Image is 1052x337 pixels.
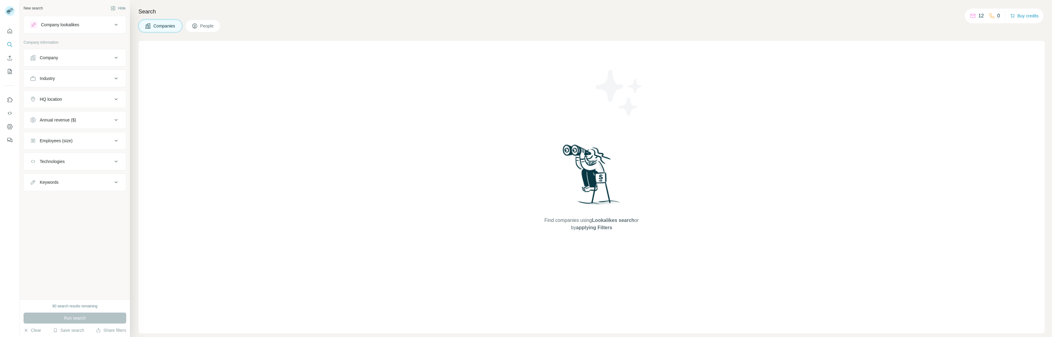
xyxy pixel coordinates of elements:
[5,108,15,119] button: Use Surfe API
[1010,12,1039,20] button: Buy credits
[53,327,84,333] button: Save search
[24,40,126,45] p: Company information
[106,4,130,13] button: Hide
[978,12,984,20] p: 12
[5,39,15,50] button: Search
[5,135,15,146] button: Feedback
[41,22,79,28] div: Company lookalikes
[592,65,647,120] img: Surfe Illustration - Stars
[40,179,58,185] div: Keywords
[24,175,126,190] button: Keywords
[40,96,62,102] div: HQ location
[24,113,126,127] button: Annual revenue ($)
[24,5,43,11] div: New search
[5,94,15,105] button: Use Surfe on LinkedIn
[52,303,97,309] div: 90 search results remaining
[96,327,126,333] button: Share filters
[560,143,623,211] img: Surfe Illustration - Woman searching with binoculars
[592,218,635,223] span: Lookalikes search
[24,71,126,86] button: Industry
[24,92,126,107] button: HQ location
[5,66,15,77] button: My lists
[5,26,15,37] button: Quick start
[24,17,126,32] button: Company lookalikes
[5,53,15,63] button: Enrich CSV
[40,75,55,82] div: Industry
[24,154,126,169] button: Technologies
[40,117,76,123] div: Annual revenue ($)
[40,55,58,61] div: Company
[200,23,214,29] span: People
[40,158,65,165] div: Technologies
[153,23,176,29] span: Companies
[576,225,612,230] span: applying Filters
[543,217,640,231] span: Find companies using or by
[24,133,126,148] button: Employees (size)
[24,327,41,333] button: Clear
[24,50,126,65] button: Company
[40,138,72,144] div: Employees (size)
[138,7,1045,16] h4: Search
[5,121,15,132] button: Dashboard
[997,12,1000,20] p: 0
